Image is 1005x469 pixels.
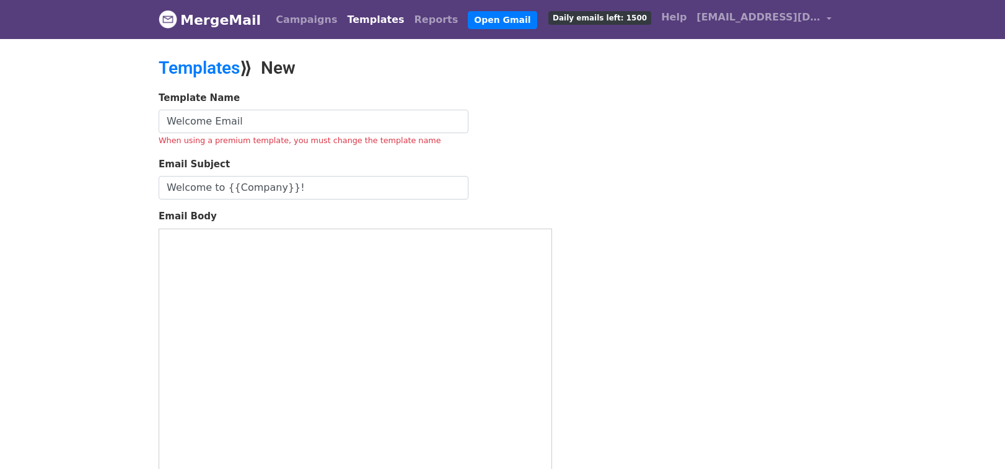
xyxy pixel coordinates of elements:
img: MergeMail logo [159,10,177,28]
a: MergeMail [159,7,261,33]
label: Email Subject [159,157,230,172]
span: [EMAIL_ADDRESS][DOMAIN_NAME] [696,10,820,25]
a: Reports [410,7,463,32]
span: Daily emails left: 1500 [548,11,651,25]
a: Daily emails left: 1500 [543,5,656,30]
label: Email Body [159,209,217,224]
a: Campaigns [271,7,342,32]
a: Help [656,5,691,30]
a: Open Gmail [468,11,537,29]
label: Template Name [159,91,240,105]
a: Templates [159,58,240,78]
a: Templates [342,7,409,32]
h2: ⟫ New [159,58,611,79]
small: When using a premium template, you must change the template name [159,136,441,145]
a: [EMAIL_ADDRESS][DOMAIN_NAME] [691,5,836,34]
